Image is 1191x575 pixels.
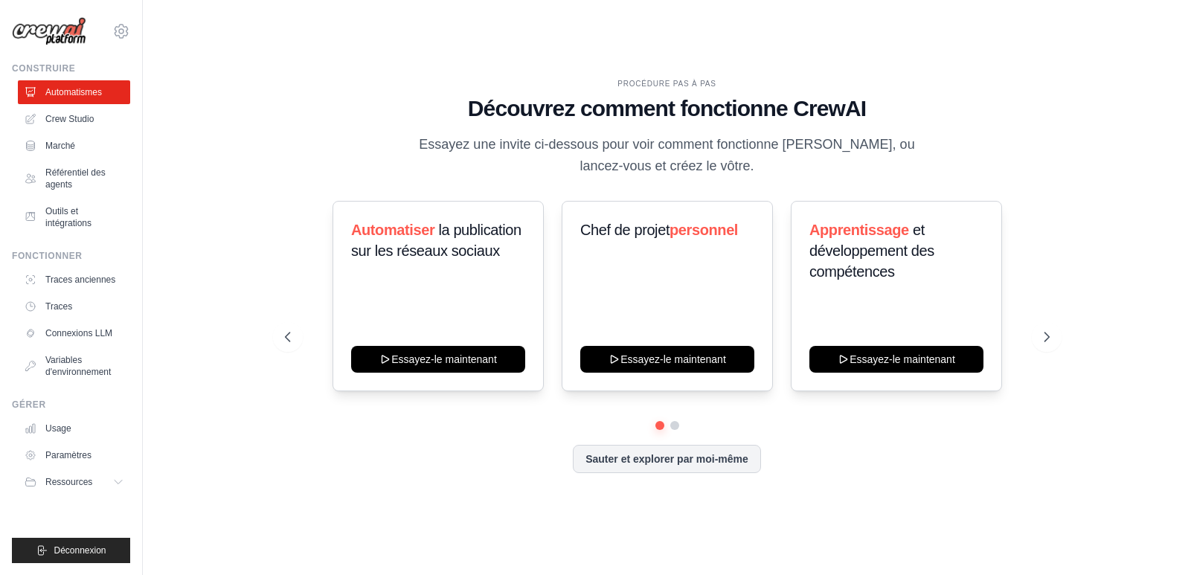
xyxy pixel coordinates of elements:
a: Variables d'environnement [18,348,130,384]
font: Découvrez comment fonctionne CrewAI [468,96,866,121]
font: Usage [45,423,71,434]
button: Essayez-le maintenant [580,346,754,373]
a: Crew Studio [18,107,130,131]
a: Usage [18,417,130,440]
font: Chef de projet [580,222,670,238]
font: Variables d'environnement [45,355,111,377]
a: Paramètres [18,443,130,467]
img: Logo [12,17,86,46]
font: Ressources [45,477,92,487]
font: Automatismes [45,87,102,97]
a: Traces [18,295,130,318]
font: Essayez-le maintenant [391,353,497,365]
font: PROCÉDURE PAS À PAS [617,80,716,88]
font: Traces [45,301,72,312]
font: Marché [45,141,75,151]
font: Essayez-le maintenant [850,353,955,365]
font: Essayez-le maintenant [620,353,726,365]
font: Déconnexion [54,545,106,556]
font: Connexions LLM [45,328,112,338]
a: Outils et intégrations [18,199,130,235]
button: Essayez-le maintenant [809,346,983,373]
font: Apprentissage [809,222,909,238]
font: Construire [12,63,75,74]
font: Essayez une invite ci-dessous pour voir comment fonctionne [PERSON_NAME], ou lancez-vous et créez... [419,137,914,173]
font: Référentiel des agents [45,167,106,190]
font: Fonctionner [12,251,83,261]
a: Connexions LLM [18,321,130,345]
font: Crew Studio [45,114,94,124]
div: Widget de chat [1117,504,1191,575]
iframe: Chat Widget [1117,504,1191,575]
font: Outils et intégrations [45,206,92,228]
a: Traces anciennes [18,268,130,292]
font: personnel [670,222,738,238]
button: Sauter et explorer par moi-même [573,445,761,473]
a: Automatismes [18,80,130,104]
font: Automatiser [351,222,434,238]
font: et développement des compétences [809,222,934,280]
a: Référentiel des agents [18,161,130,196]
button: Déconnexion [12,538,130,563]
button: Essayez-le maintenant [351,346,525,373]
font: Traces anciennes [45,274,115,285]
a: Marché [18,134,130,158]
button: Ressources [18,470,130,494]
font: Sauter et explorer par moi-même [585,453,748,465]
font: Paramètres [45,450,92,460]
font: Gérer [12,399,46,410]
font: la publication sur les réseaux sociaux [351,222,521,259]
